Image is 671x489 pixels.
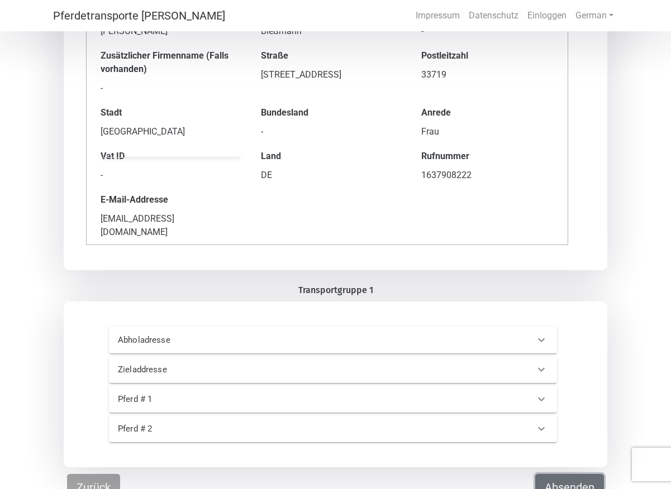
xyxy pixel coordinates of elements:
div: - [101,169,233,182]
a: Impressum [411,4,464,27]
div: 33719 [421,68,554,81]
div: Land [261,150,393,163]
p: Pferd # 1 [118,393,306,406]
div: - [101,81,233,95]
div: Anrede [421,106,554,119]
div: E-Mail-Addresse [101,193,233,207]
div: Stadt [101,106,233,119]
div: [STREET_ADDRESS] [261,68,393,81]
p: Pferd # 2 [118,423,306,435]
div: Rufnummer [421,150,554,163]
p: Abholadresse [118,334,306,347]
div: Straße [261,49,393,63]
div: Zieladdresse [109,356,557,383]
div: [GEOGRAPHIC_DATA] [101,125,233,138]
div: Abholadresse [109,327,557,353]
a: Datenschutz [464,4,523,27]
div: - [421,25,554,38]
div: Bundesland [261,106,393,119]
div: Vat ID [101,150,233,163]
div: Pferd # 2 [109,415,557,442]
a: Pferdetransporte [PERSON_NAME] [53,4,225,27]
div: [EMAIL_ADDRESS][DOMAIN_NAME] [101,212,233,239]
p: Zieladdresse [118,363,306,376]
div: Postleitzahl [421,49,554,63]
div: Pferd # 1 [109,386,557,413]
div: [PERSON_NAME] [101,25,233,38]
label: Transportgruppe 1 [298,284,373,297]
div: Zusätzlicher Firmenname (Falls vorhanden) [101,49,233,76]
div: Frau [421,125,554,138]
a: Einloggen [523,4,571,27]
div: 1637908222 [421,169,554,182]
a: German [571,4,618,27]
div: - [261,125,393,138]
div: Bießmann [261,25,393,38]
div: DE [261,169,393,182]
